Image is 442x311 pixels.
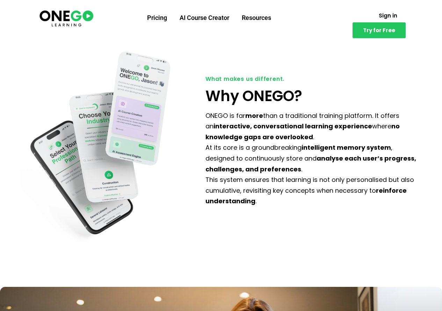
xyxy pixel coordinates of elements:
[205,142,422,175] p: At its core is a groundbreaking , designed to continuously store and .
[205,154,416,174] b: analyse each user’s progress, challenges, and preferences
[363,28,395,33] span: Try for Free
[213,122,372,130] b: interactive, conversational learning experience
[205,111,422,143] p: ONEGO is far than a traditional training platform. It offers an where .
[245,111,263,120] b: more
[205,76,422,82] h5: What makes us different.
[302,143,391,152] b: intelligent memory system
[205,89,422,104] h2: Why ONEGO?
[379,13,397,18] span: Sign in
[205,122,400,141] b: no knowledge gaps are overlooked
[141,9,173,27] a: Pricing
[236,9,277,27] a: Resources
[353,22,406,38] a: Try for Free
[205,175,422,207] p: This system ensures that learning is not only personalised but also cumulative, revisiting key co...
[173,9,236,27] a: AI Course Creator
[370,9,406,22] a: Sign in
